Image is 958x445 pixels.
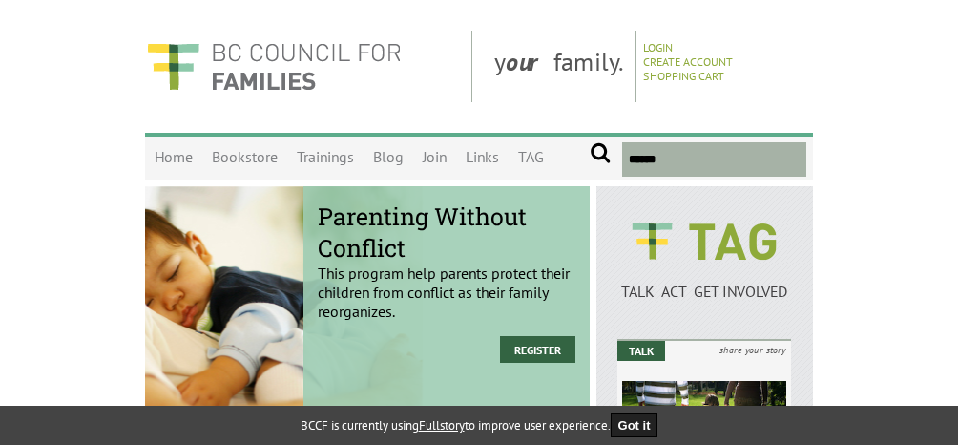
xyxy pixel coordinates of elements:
a: Bookstore [202,136,287,180]
a: Home [145,136,202,180]
i: share your story [714,341,791,359]
strong: our [506,46,553,77]
input: Submit [590,142,612,177]
button: Got it [611,413,658,437]
em: Talk [617,341,665,361]
img: BC Council for FAMILIES [145,31,403,102]
p: This program help parents protect their children from conflict as their family reorganizes. [318,216,575,321]
img: BCCF's TAG Logo [618,205,790,278]
a: Fullstory [419,417,465,434]
a: Login [643,40,673,54]
a: Trainings [287,136,364,180]
a: Shopping Cart [643,69,724,83]
a: Register [500,336,575,363]
a: TALK ACT GET INVOLVED [617,263,791,301]
a: Blog [364,136,413,180]
a: Join [413,136,456,180]
span: Parenting Without Conflict [318,201,575,264]
a: TAG [509,136,553,180]
a: Links [456,136,509,180]
a: Create Account [643,54,733,69]
div: y family. [479,31,636,102]
p: TALK ACT GET INVOLVED [617,282,791,301]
